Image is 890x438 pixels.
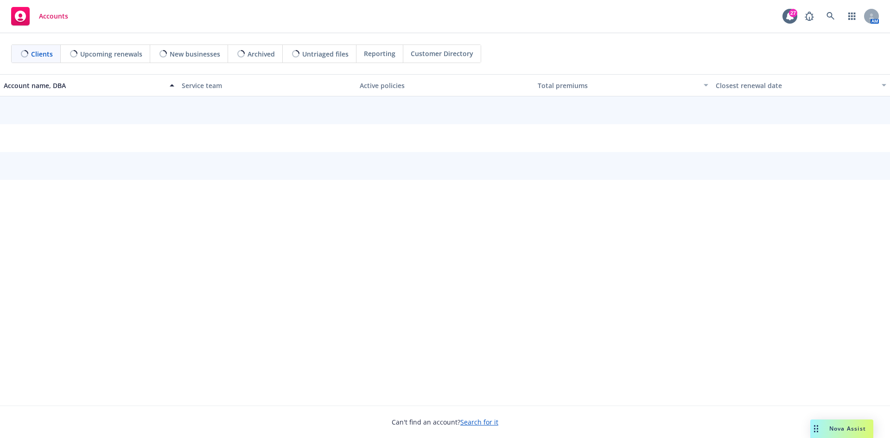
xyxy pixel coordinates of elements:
div: Drag to move [810,419,822,438]
span: Clients [31,49,53,59]
div: Service team [182,81,352,90]
a: Accounts [7,3,72,29]
span: Accounts [39,13,68,20]
span: Nova Assist [829,425,866,432]
span: New businesses [170,49,220,59]
button: Active policies [356,74,534,96]
button: Closest renewal date [712,74,890,96]
span: Untriaged files [302,49,349,59]
span: Upcoming renewals [80,49,142,59]
span: Can't find an account? [392,417,498,427]
a: Search for it [460,418,498,426]
span: Reporting [364,49,395,58]
div: Closest renewal date [716,81,876,90]
div: Active policies [360,81,530,90]
div: Account name, DBA [4,81,164,90]
button: Nova Assist [810,419,873,438]
a: Search [821,7,840,25]
a: Switch app [843,7,861,25]
button: Total premiums [534,74,712,96]
div: Total premiums [538,81,698,90]
button: Service team [178,74,356,96]
div: 27 [789,9,797,17]
span: Customer Directory [411,49,473,58]
span: Archived [248,49,275,59]
a: Report a Bug [800,7,819,25]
